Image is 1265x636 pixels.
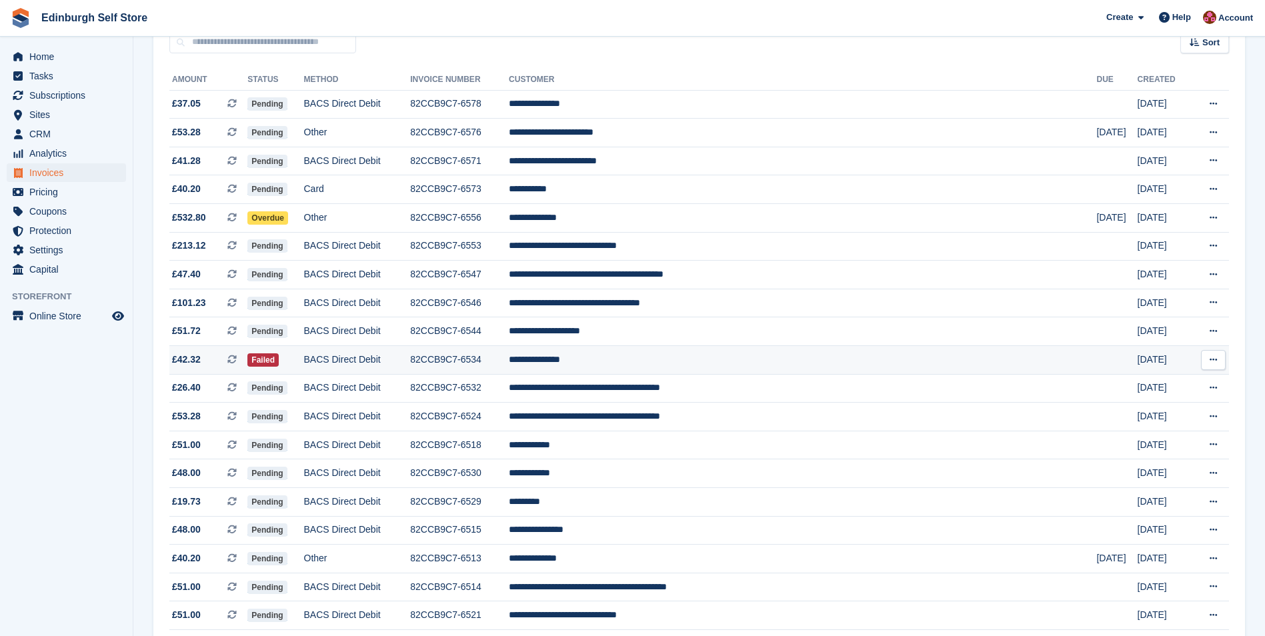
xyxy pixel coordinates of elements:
td: [DATE] [1138,204,1190,233]
td: [DATE] [1138,317,1190,346]
span: Online Store [29,307,109,325]
span: £53.28 [172,125,201,139]
a: menu [7,221,126,240]
td: 82CCB9C7-6576 [410,119,509,147]
span: Account [1218,11,1253,25]
td: BACS Direct Debit [304,459,411,488]
td: Other [304,545,411,573]
td: [DATE] [1138,545,1190,573]
img: Lucy Michalec [1203,11,1216,24]
span: Pending [247,268,287,281]
th: Invoice Number [410,69,509,91]
td: BACS Direct Debit [304,403,411,431]
td: 82CCB9C7-6524 [410,403,509,431]
td: 82CCB9C7-6547 [410,261,509,289]
th: Customer [509,69,1096,91]
span: Coupons [29,202,109,221]
a: Preview store [110,308,126,324]
span: Storefront [12,290,133,303]
th: Due [1096,69,1137,91]
span: £37.05 [172,97,201,111]
td: BACS Direct Debit [304,601,411,630]
span: £26.40 [172,381,201,395]
td: BACS Direct Debit [304,374,411,403]
td: Other [304,119,411,147]
td: Card [304,175,411,204]
td: [DATE] [1096,119,1137,147]
a: menu [7,144,126,163]
span: Pending [247,523,287,537]
td: BACS Direct Debit [304,573,411,601]
span: £41.28 [172,154,201,168]
span: Pending [247,381,287,395]
span: £42.32 [172,353,201,367]
td: BACS Direct Debit [304,317,411,346]
td: 82CCB9C7-6553 [410,232,509,261]
span: Pricing [29,183,109,201]
span: Pending [247,410,287,423]
span: Invoices [29,163,109,182]
span: £48.00 [172,523,201,537]
span: Settings [29,241,109,259]
span: £19.73 [172,495,201,509]
span: £51.00 [172,580,201,594]
td: 82CCB9C7-6518 [410,431,509,459]
td: 82CCB9C7-6532 [410,374,509,403]
span: £51.72 [172,324,201,338]
td: [DATE] [1138,147,1190,175]
td: [DATE] [1138,403,1190,431]
td: 82CCB9C7-6514 [410,573,509,601]
td: 82CCB9C7-6534 [410,346,509,375]
span: £40.20 [172,551,201,565]
span: Pending [247,581,287,594]
td: 82CCB9C7-6521 [410,601,509,630]
span: £532.80 [172,211,206,225]
span: Tasks [29,67,109,85]
span: Pending [247,552,287,565]
span: Pending [247,325,287,338]
td: BACS Direct Debit [304,90,411,119]
span: Overdue [247,211,288,225]
th: Status [247,69,303,91]
td: [DATE] [1138,119,1190,147]
span: CRM [29,125,109,143]
td: [DATE] [1096,204,1137,233]
span: Subscriptions [29,86,109,105]
span: Sort [1202,36,1220,49]
span: Analytics [29,144,109,163]
a: menu [7,86,126,105]
span: Capital [29,260,109,279]
td: 82CCB9C7-6515 [410,516,509,545]
td: [DATE] [1138,232,1190,261]
td: [DATE] [1138,573,1190,601]
td: BACS Direct Debit [304,232,411,261]
span: £101.23 [172,296,206,310]
span: £51.00 [172,438,201,452]
span: £47.40 [172,267,201,281]
td: [DATE] [1096,545,1137,573]
td: 82CCB9C7-6529 [410,488,509,517]
a: menu [7,105,126,124]
a: menu [7,307,126,325]
td: 82CCB9C7-6544 [410,317,509,346]
span: £213.12 [172,239,206,253]
td: BACS Direct Debit [304,346,411,375]
td: Other [304,204,411,233]
span: Pending [247,239,287,253]
td: BACS Direct Debit [304,261,411,289]
td: 82CCB9C7-6530 [410,459,509,488]
a: menu [7,47,126,66]
span: Pending [247,183,287,196]
td: [DATE] [1138,516,1190,545]
span: Home [29,47,109,66]
span: Sites [29,105,109,124]
span: Failed [247,353,279,367]
td: 82CCB9C7-6513 [410,545,509,573]
a: Edinburgh Self Store [36,7,153,29]
td: 82CCB9C7-6573 [410,175,509,204]
td: [DATE] [1138,601,1190,630]
td: [DATE] [1138,431,1190,459]
span: Pending [247,439,287,452]
span: Pending [247,155,287,168]
a: menu [7,183,126,201]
